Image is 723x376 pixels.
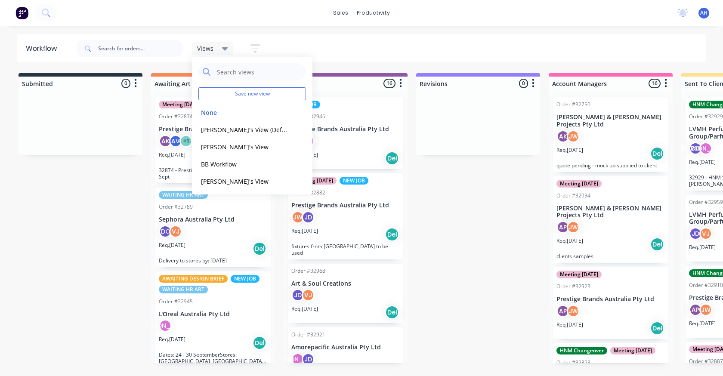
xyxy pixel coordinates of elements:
p: L'Oreal Australia Pty Ltd [159,311,267,318]
div: Order #32823 [556,359,590,367]
p: Req. [DATE] [159,151,185,159]
div: NEW JOB [340,177,368,185]
div: Del [253,336,266,350]
div: Meeting [DATE]Order #32934[PERSON_NAME] & [PERSON_NAME] Projects Pty LtdAPJWReq.[DATE]Delclients ... [553,176,668,263]
div: Order #32929 [689,113,723,120]
div: JD [302,211,315,224]
div: WAITING HR ARTOrder #32789Sephora Australia Pty LtdDOVJReq.[DATE]DelDelivery to stores by: [DATE] [155,188,271,267]
img: Factory [15,6,28,19]
div: Order #32921 [291,331,325,339]
p: Req. [DATE] [689,320,716,327]
div: + 1 [179,135,192,148]
div: [PERSON_NAME] [699,142,712,155]
div: Order #32887 [689,358,723,365]
div: JW [291,211,304,224]
div: Meeting [DATE] [556,180,602,188]
input: Search views [216,63,302,80]
div: Del [385,228,399,241]
p: Prestige Brands Australia Pty Ltd [291,126,400,133]
p: Prestige Brands Australia Pty Ltd [291,202,400,209]
button: BB Workflow [198,159,290,169]
div: WAITING HR ART [159,286,208,293]
button: [PERSON_NAME]'s View [198,176,290,186]
div: Order #32789 [159,203,193,211]
p: Art & Soul Creations [291,280,400,287]
div: Del [385,151,399,165]
p: Prestige Brands Australia Pty Ltd [556,296,665,303]
div: Order #32945 [159,298,193,305]
p: Amorepacific Australia Pty Ltd [291,344,400,351]
div: AWAITING DESIGN BRIEFNEW JOBWAITING HR ARTOrder #32945L'Oreal Australia Pty Ltd[PERSON_NAME]Req.[... [155,271,271,368]
div: AP [689,303,702,316]
p: quote pending - mock up supplied to client [556,162,665,169]
p: clients samples [556,253,665,259]
div: [PERSON_NAME] [291,353,304,366]
div: Meeting [DATE] [159,101,204,108]
div: Meeting [DATE]NEW JOBOrder #32882Prestige Brands Australia Pty LtdJWJDReq.[DATE]Delfixtures from ... [288,173,403,259]
input: Search for orders... [98,40,183,57]
p: Req. [DATE] [291,227,318,235]
div: Order #32874 [159,113,193,120]
div: Meeting [DATE]Order #32874Prestige Brands Australia Pty LtdAKAV+1Req.[DATE]Del32874 - Prestige - ... [155,97,271,183]
span: Views [197,44,213,53]
button: [PERSON_NAME]'s View [198,142,290,152]
div: DO [689,142,702,155]
div: Del [253,242,266,256]
div: JD [689,227,702,240]
div: Order #32750 [556,101,590,108]
div: Order #32923 [556,283,590,290]
div: productivity [352,6,394,19]
p: [PERSON_NAME] & [PERSON_NAME] Projects Pty Ltd [556,205,665,219]
div: AK [159,135,172,148]
div: JW [567,221,580,234]
div: JW [567,130,580,143]
div: Order #32968Art & Soul CreationsJDVJReq.[DATE]Del [288,264,403,324]
button: Save new view [198,87,306,100]
div: Workflow [26,43,61,54]
div: Meeting [DATE] [556,271,602,278]
p: Delivery to stores by: [DATE] [159,257,267,264]
p: Req. [DATE] [689,243,716,251]
p: fixtures from [GEOGRAPHIC_DATA] to be used [291,243,400,256]
div: Meeting [DATE]Order #32923Prestige Brands Australia Pty LtdAPJWReq.[DATE]Del [553,267,668,339]
div: JW [699,303,712,316]
div: Del [650,147,664,160]
div: Meeting [DATE] [610,347,655,354]
div: NEW JOB [231,275,260,283]
p: Req. [DATE] [291,305,318,313]
p: Prestige Brands Australia Pty Ltd [159,126,267,133]
button: [PERSON_NAME]'s View (Default) [198,125,290,135]
div: [PERSON_NAME] [302,135,315,148]
div: Order #32750[PERSON_NAME] & [PERSON_NAME] Projects Pty LtdAKJWReq.[DATE]Delquote pending - mock u... [553,97,668,172]
div: JD [291,289,304,302]
p: Sephora Australia Pty Ltd [159,216,267,223]
p: Req. [DATE] [159,241,185,249]
div: Del [385,305,399,319]
p: Req. [DATE] [556,321,583,329]
div: Del [650,237,664,251]
p: Req. [DATE] [689,158,716,166]
div: AP [556,305,569,317]
div: NEW JOBOrder #32946Prestige Brands Australia Pty LtdDO[PERSON_NAME]Req.[DATE]Del [288,97,403,169]
div: VJ [699,227,712,240]
div: Order #32968 [291,267,325,275]
p: Dates: 24 - 30 SeptemberStores: [GEOGRAPHIC_DATA], [GEOGRAPHIC_DATA], [PERSON_NAME] will send thr... [159,351,267,364]
div: JW [567,305,580,317]
div: AWAITING DESIGN BRIEF [159,275,228,283]
div: VJ [169,225,182,238]
div: JD [302,353,315,366]
p: 32874 - Prestige - Chadstone VIC - DOME - Sept [159,167,267,180]
div: WAITING HR ART [159,191,208,199]
div: Meeting [DATE] [291,177,337,185]
div: Order #32959 [689,198,723,206]
p: Req. [DATE] [159,336,185,343]
div: VJ [302,289,315,302]
p: Req. [DATE] [556,146,583,154]
p: [PERSON_NAME] & [PERSON_NAME] Projects Pty Ltd [556,114,665,128]
button: Design Active [198,194,290,203]
div: Order #32910 [689,281,723,289]
div: DO [159,225,172,238]
div: AK [556,130,569,143]
div: AP [556,221,569,234]
div: HNM Changeover [556,347,607,354]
